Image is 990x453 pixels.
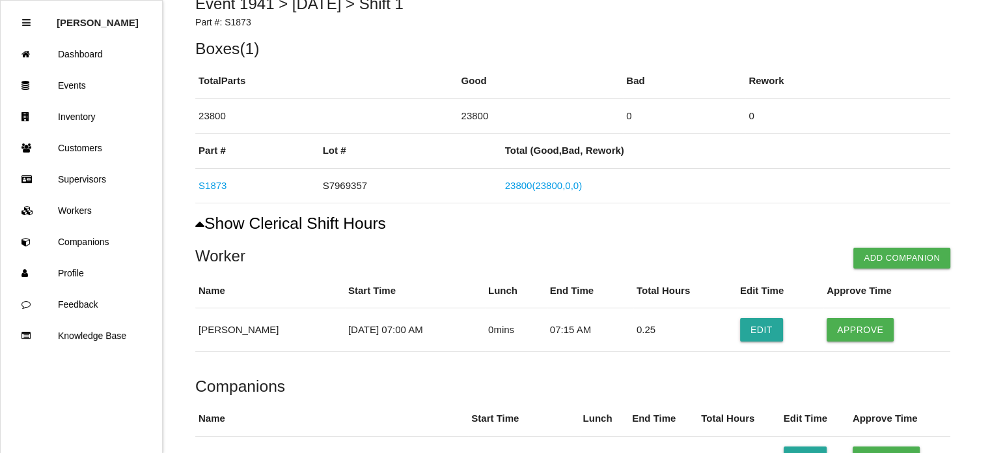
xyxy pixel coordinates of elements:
[195,402,468,436] th: Name
[199,180,227,191] a: S1873
[195,274,345,308] th: Name
[823,274,950,308] th: Approve Time
[633,274,737,308] th: Total Hours
[780,402,849,436] th: Edit Time
[345,274,485,308] th: Start Time
[57,7,139,28] p: Rosie Blandino
[1,101,162,132] a: Inventory
[1,257,162,289] a: Profile
[698,402,780,436] th: Total Hours
[195,16,950,29] p: Part #: S1873
[745,98,950,134] td: 0
[485,308,547,352] td: 0 mins
[320,134,502,168] th: Lot #
[1,38,162,70] a: Dashboard
[740,318,783,342] button: Edit
[195,308,345,352] td: [PERSON_NAME]
[22,7,31,38] div: Close
[195,248,950,265] h4: Worker
[1,289,162,320] a: Feedback
[502,134,951,168] th: Total ( Good , Bad , Rework)
[1,320,162,351] a: Knowledge Base
[458,98,623,134] td: 23800
[195,98,458,134] td: 23800
[468,402,579,436] th: Start Time
[458,64,623,98] th: Good
[633,308,737,352] td: 0.25
[195,377,950,395] h5: Companions
[849,402,950,436] th: Approve Time
[195,214,386,233] button: Show Clerical Shift Hours
[320,168,502,203] td: S7969357
[745,64,950,98] th: Rework
[853,248,950,269] button: Add Companion
[737,274,823,308] th: Edit Time
[547,308,633,352] td: 07:15 AM
[1,195,162,226] a: Workers
[1,132,162,164] a: Customers
[195,40,950,57] h5: Boxes ( 1 )
[827,318,894,342] button: Approve
[623,98,745,134] td: 0
[195,64,458,98] th: Total Parts
[485,274,547,308] th: Lunch
[580,402,629,436] th: Lunch
[345,308,485,352] td: [DATE] 07:00 AM
[505,180,582,191] a: 23800(23800,0,0)
[1,226,162,257] a: Companions
[195,134,320,168] th: Part #
[547,274,633,308] th: End Time
[1,164,162,195] a: Supervisors
[629,402,698,436] th: End Time
[623,64,745,98] th: Bad
[1,70,162,101] a: Events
